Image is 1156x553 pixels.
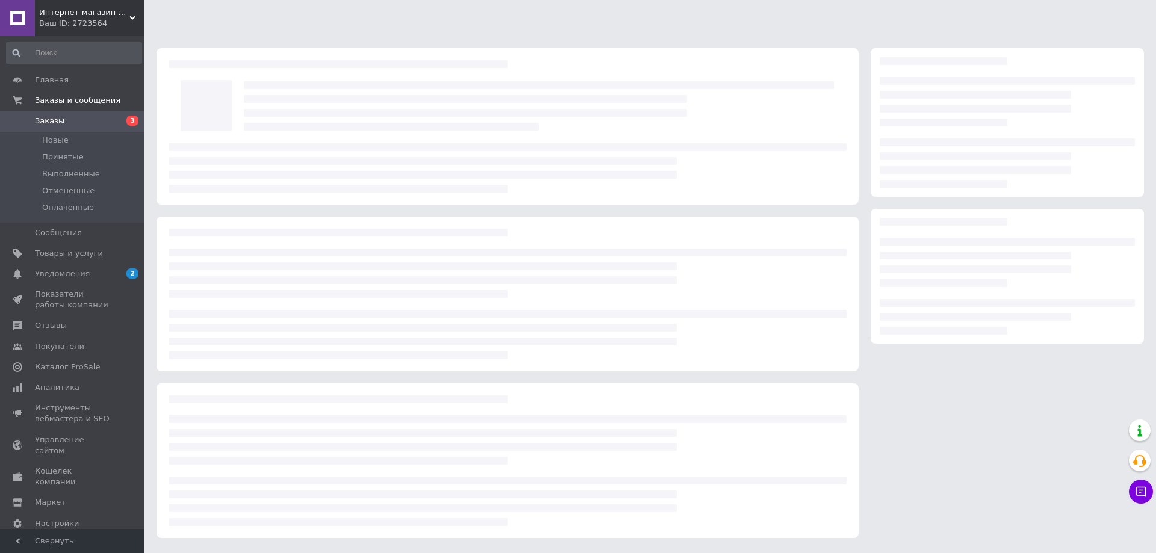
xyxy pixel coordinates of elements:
[35,382,79,393] span: Аналитика
[35,320,67,331] span: Отзывы
[35,289,111,310] span: Показатели работы компании
[35,434,111,456] span: Управление сайтом
[39,18,144,29] div: Ваш ID: 2723564
[35,497,66,508] span: Маркет
[1129,480,1153,504] button: Чат с покупателем
[35,248,103,259] span: Товары и услуги
[35,75,69,85] span: Главная
[35,362,100,372] span: Каталог ProSale
[39,7,129,18] span: Интернет-магазин "ЭВРИКА"
[42,202,94,213] span: Оплаченные
[35,116,64,126] span: Заказы
[6,42,142,64] input: Поиск
[35,466,111,487] span: Кошелек компании
[42,135,69,146] span: Новые
[42,168,100,179] span: Выполненные
[35,95,120,106] span: Заказы и сообщения
[126,268,138,279] span: 2
[35,341,84,352] span: Покупатели
[126,116,138,126] span: 3
[42,152,84,162] span: Принятые
[42,185,95,196] span: Отмененные
[35,227,82,238] span: Сообщения
[35,268,90,279] span: Уведомления
[35,518,79,529] span: Настройки
[35,403,111,424] span: Инструменты вебмастера и SEO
